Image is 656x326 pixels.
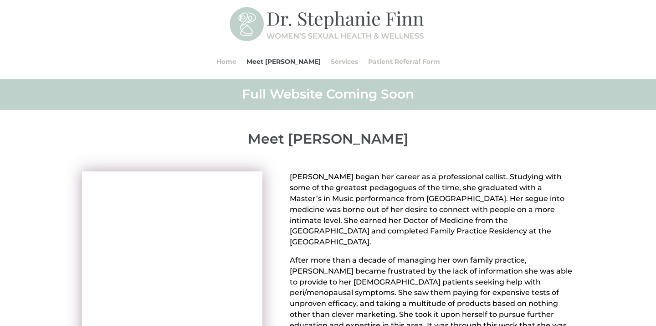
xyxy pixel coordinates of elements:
a: Meet [PERSON_NAME] [246,44,321,79]
a: Home [216,44,236,79]
p: Meet [PERSON_NAME] [82,131,574,147]
h2: Full Website Coming Soon [82,86,574,107]
a: Patient Referral Form [368,44,440,79]
p: [PERSON_NAME] began her career as a professional cellist. Studying with some of the greatest peda... [290,171,574,255]
a: Services [331,44,358,79]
